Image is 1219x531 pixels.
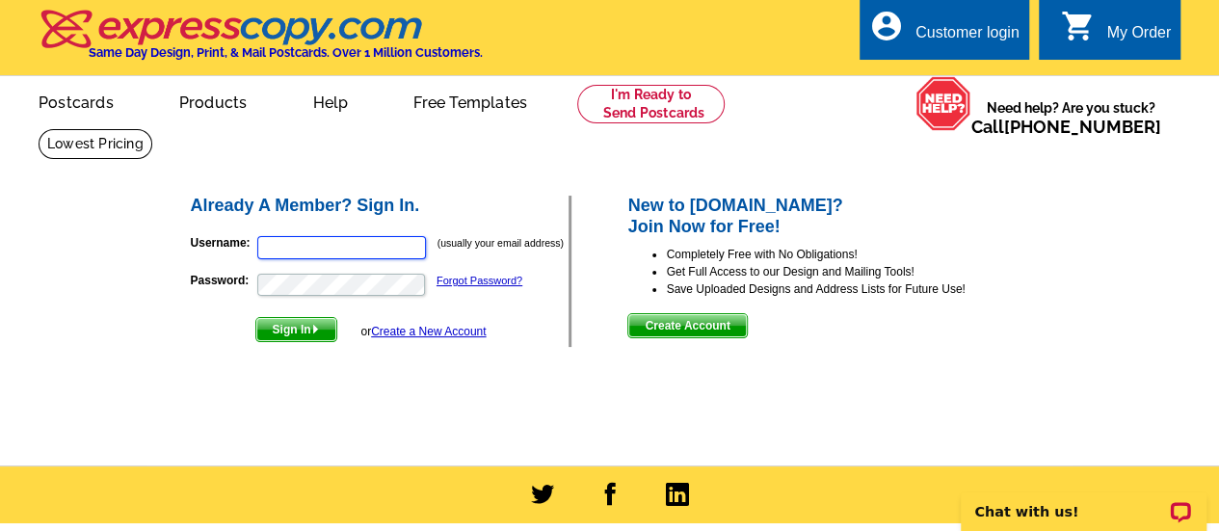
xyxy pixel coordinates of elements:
[371,325,486,338] a: Create a New Account
[191,196,570,217] h2: Already A Member? Sign In.
[971,98,1171,137] span: Need help? Are you stuck?
[666,280,1031,298] li: Save Uploaded Designs and Address Lists for Future Use!
[1004,117,1161,137] a: [PHONE_NUMBER]
[666,263,1031,280] li: Get Full Access to our Design and Mailing Tools!
[869,9,904,43] i: account_circle
[191,272,255,289] label: Password:
[39,23,483,60] a: Same Day Design, Print, & Mail Postcards. Over 1 Million Customers.
[628,314,746,337] span: Create Account
[255,317,337,342] button: Sign In
[383,78,558,123] a: Free Templates
[191,234,255,252] label: Username:
[1106,24,1171,51] div: My Order
[311,325,320,333] img: button-next-arrow-white.png
[915,24,1020,51] div: Customer login
[869,21,1020,45] a: account_circle Customer login
[437,237,564,249] small: (usually your email address)
[281,78,379,123] a: Help
[360,323,486,340] div: or
[1060,9,1095,43] i: shopping_cart
[627,196,1031,237] h2: New to [DOMAIN_NAME]? Join Now for Free!
[8,78,145,123] a: Postcards
[148,78,278,123] a: Products
[1060,21,1171,45] a: shopping_cart My Order
[437,275,522,286] a: Forgot Password?
[627,313,747,338] button: Create Account
[256,318,336,341] span: Sign In
[666,246,1031,263] li: Completely Free with No Obligations!
[915,76,971,131] img: help
[948,470,1219,531] iframe: LiveChat chat widget
[971,117,1161,137] span: Call
[89,45,483,60] h4: Same Day Design, Print, & Mail Postcards. Over 1 Million Customers.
